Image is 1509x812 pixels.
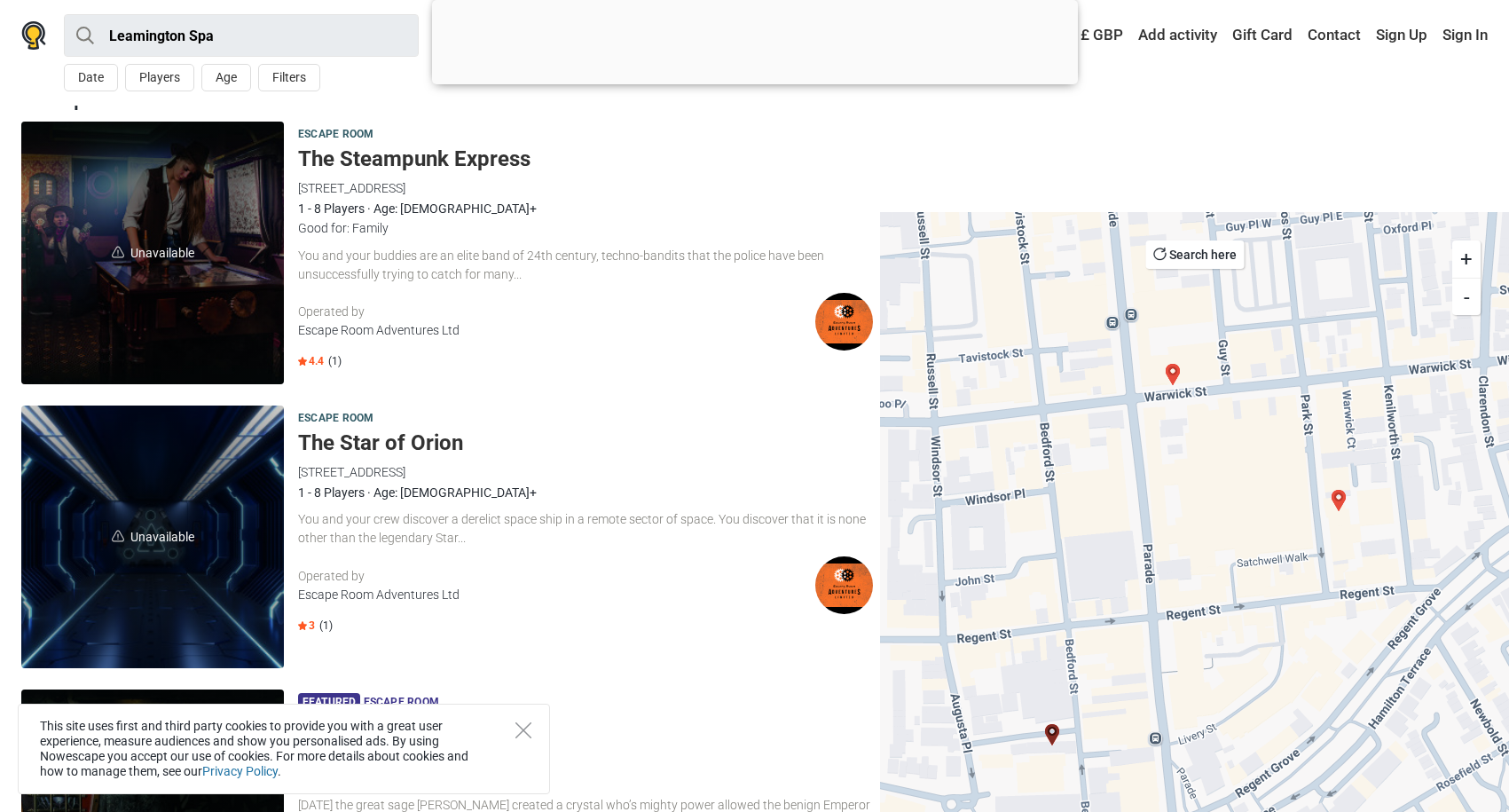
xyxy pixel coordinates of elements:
[21,122,284,384] a: unavailableUnavailable The Steampunk Express
[298,354,324,368] span: 4.4
[1328,490,1349,511] div: Witchcraft and Wizardry
[298,768,873,787] div: 1 - 8 Players · Age: [DEMOGRAPHIC_DATA]+
[298,409,373,429] span: Escape room
[298,247,873,284] div: You and your buddies are an elite band of 24th century, techno-bandits that the police have been ...
[298,146,873,172] h5: The Steampunk Express
[515,722,531,738] button: Close
[298,621,307,630] img: Star
[298,748,873,768] div: [STREET_ADDRESS]
[64,64,118,91] button: Date
[298,321,815,340] div: Escape Room Adventures Ltd
[21,406,284,668] span: Unavailable
[1041,724,1063,745] div: The Steampunk Express
[298,357,307,366] img: Star
[1452,240,1481,278] button: +
[298,125,373,145] span: Escape room
[18,704,550,794] div: This site uses first and third party cookies to provide you with a great user experience, measure...
[815,293,873,351] img: Escape Room Adventures Ltd
[1452,278,1481,315] button: -
[298,715,873,741] h5: Conflict of Kings
[364,693,439,713] span: Escape room
[125,64,194,91] button: Players
[1076,20,1128,51] a: £ GBP
[1134,20,1222,51] a: Add activity
[298,178,873,198] div: [STREET_ADDRESS]
[112,246,124,258] img: unavailable
[1228,20,1297,51] a: Gift Card
[1303,20,1365,51] a: Contact
[298,462,873,482] div: [STREET_ADDRESS]
[1371,20,1432,51] a: Sign Up
[298,567,815,586] div: Operated by
[21,122,284,384] span: Unavailable
[298,303,815,321] div: Operated by
[298,218,873,238] div: Good for: Family
[21,406,284,668] a: unavailableUnavailable The Star of Orion
[298,693,360,710] span: Featured
[64,14,419,57] input: try “London”
[328,354,342,368] span: (1)
[1438,20,1488,51] a: Sign In
[298,586,815,604] div: Escape Room Adventures Ltd
[258,64,320,91] button: Filters
[201,64,251,91] button: Age
[202,764,278,778] a: Privacy Policy
[298,430,873,456] h5: The Star of Orion
[298,510,873,548] div: You and your crew discover a derelict space ship in a remote sector of space. You discover that i...
[298,619,315,633] span: 3
[298,483,873,502] div: 1 - 8 Players · Age: [DEMOGRAPHIC_DATA]+
[319,619,333,633] span: (1)
[112,530,124,542] img: unavailable
[21,21,46,50] img: Nowescape logo
[1145,240,1244,269] button: Search here
[1162,364,1183,385] div: Operation Mindfall (Outdoor experience)
[298,199,873,218] div: 1 - 8 Players · Age: [DEMOGRAPHIC_DATA]+
[815,556,873,614] img: Escape Room Adventures Ltd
